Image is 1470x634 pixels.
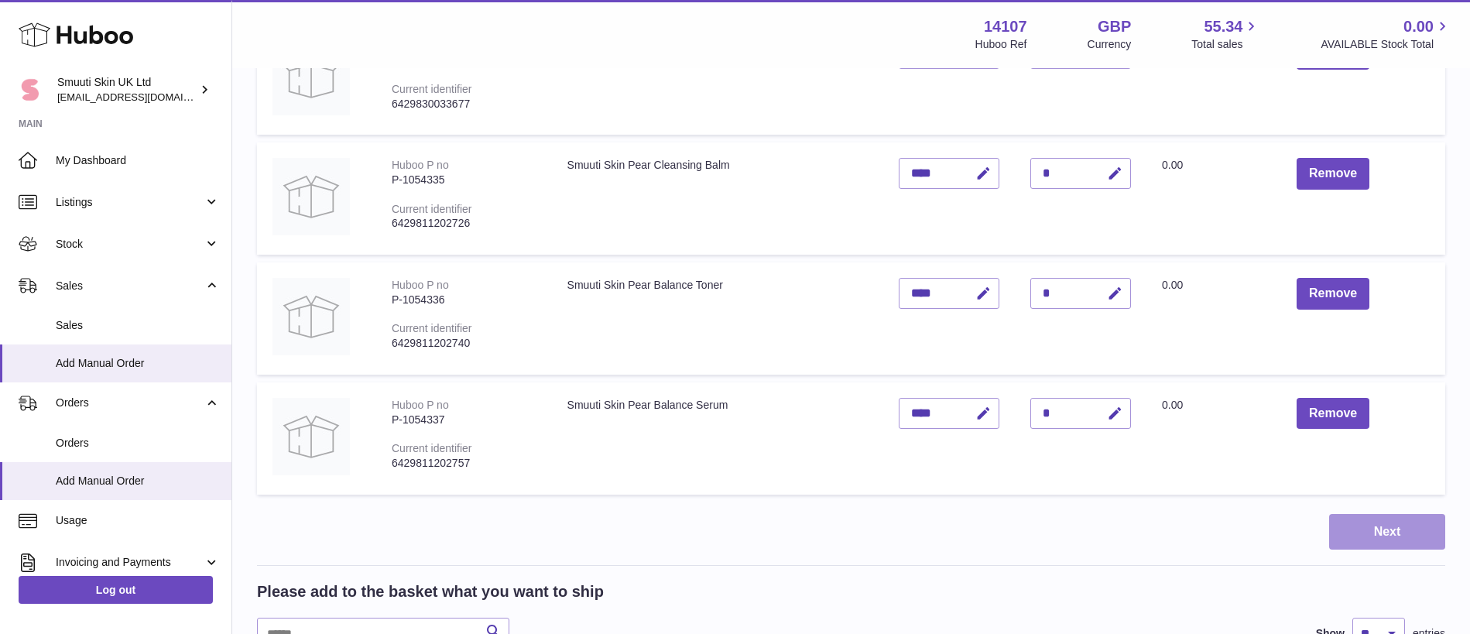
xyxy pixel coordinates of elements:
[56,195,204,210] span: Listings
[392,159,449,171] div: Huboo P no
[392,97,536,111] div: 6429830033677
[1162,399,1183,411] span: 0.00
[392,322,472,334] div: Current identifier
[56,279,204,293] span: Sales
[1088,37,1132,52] div: Currency
[1297,278,1369,310] button: Remove
[975,37,1027,52] div: Huboo Ref
[272,398,350,475] img: Smuuti Skin Pear Balance Serum
[552,142,883,255] td: Smuuti Skin Pear Cleansing Balm
[392,173,536,187] div: P-1054335
[392,293,536,307] div: P-1054336
[56,436,220,451] span: Orders
[1191,37,1260,52] span: Total sales
[56,396,204,410] span: Orders
[552,22,883,135] td: Smuuti Skin Watermelon Lip Mask
[56,474,220,488] span: Add Manual Order
[392,203,472,215] div: Current identifier
[57,75,197,105] div: Smuuti Skin UK Ltd
[272,38,350,115] img: Smuuti Skin Watermelon Lip Mask
[1329,514,1445,550] button: Next
[552,382,883,495] td: Smuuti Skin Pear Balance Serum
[392,456,536,471] div: 6429811202757
[1321,37,1451,52] span: AVAILABLE Stock Total
[1321,16,1451,52] a: 0.00 AVAILABLE Stock Total
[19,78,42,101] img: tomi@beautyko.fi
[392,279,449,291] div: Huboo P no
[56,513,220,528] span: Usage
[272,278,350,355] img: Smuuti Skin Pear Balance Toner
[56,356,220,371] span: Add Manual Order
[1204,16,1242,37] span: 55.34
[56,555,204,570] span: Invoicing and Payments
[272,158,350,235] img: Smuuti Skin Pear Cleansing Balm
[1162,159,1183,171] span: 0.00
[392,216,536,231] div: 6429811202726
[392,336,536,351] div: 6429811202740
[1297,398,1369,430] button: Remove
[1098,16,1131,37] strong: GBP
[1191,16,1260,52] a: 55.34 Total sales
[56,318,220,333] span: Sales
[984,16,1027,37] strong: 14107
[1403,16,1434,37] span: 0.00
[57,91,228,103] span: [EMAIL_ADDRESS][DOMAIN_NAME]
[1162,279,1183,291] span: 0.00
[56,153,220,168] span: My Dashboard
[1297,158,1369,190] button: Remove
[19,576,213,604] a: Log out
[257,581,604,602] h2: Please add to the basket what you want to ship
[392,413,536,427] div: P-1054337
[392,83,472,95] div: Current identifier
[552,262,883,375] td: Smuuti Skin Pear Balance Toner
[56,237,204,252] span: Stock
[392,399,449,411] div: Huboo P no
[392,442,472,454] div: Current identifier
